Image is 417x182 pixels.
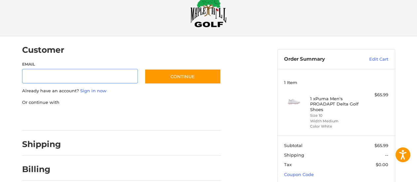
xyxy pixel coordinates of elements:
[310,118,361,124] li: Width Medium
[76,112,125,124] iframe: PayPal-paylater
[284,162,292,167] span: Tax
[284,143,303,148] span: Subtotal
[385,152,388,158] span: --
[144,69,221,84] button: Continue
[132,112,181,124] iframe: PayPal-venmo
[22,139,61,149] h2: Shipping
[284,152,304,158] span: Shipping
[22,164,61,174] h2: Billing
[362,92,388,98] div: $65.99
[22,88,221,94] p: Already have an account?
[310,96,361,112] h4: 1 x Puma Men's PROADAPT Delta Golf Shoes
[310,124,361,129] li: Color White
[284,80,388,85] h3: 1 Item
[22,61,138,67] label: Email
[284,56,355,63] h3: Order Summary
[22,45,64,55] h2: Customer
[20,112,69,124] iframe: PayPal-paypal
[376,162,388,167] span: $0.00
[374,143,388,148] span: $65.99
[355,56,388,63] a: Edit Cart
[310,113,361,118] li: Size 10
[22,99,221,106] p: Or continue with
[284,172,314,177] a: Coupon Code
[80,88,107,93] a: Sign in now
